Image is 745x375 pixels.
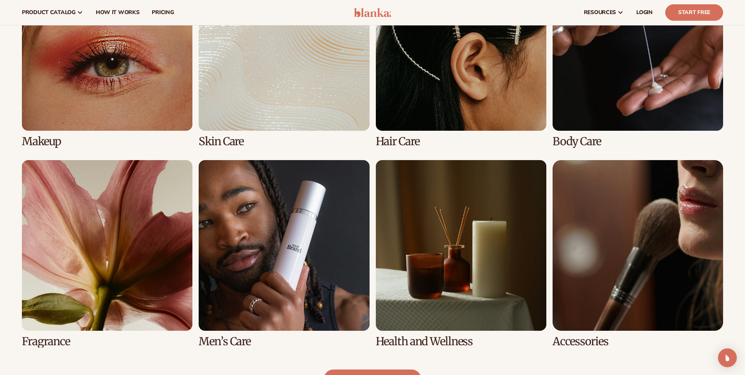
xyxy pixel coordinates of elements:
[553,135,723,148] h3: Body Care
[22,135,192,148] h3: Makeup
[199,135,369,148] h3: Skin Care
[636,9,653,16] span: LOGIN
[22,9,75,16] span: product catalog
[584,9,616,16] span: resources
[96,9,140,16] span: How It Works
[152,9,174,16] span: pricing
[354,8,391,17] img: logo
[553,160,723,348] div: 8 / 8
[665,4,723,21] a: Start Free
[376,135,546,148] h3: Hair Care
[376,160,546,348] div: 7 / 8
[199,160,369,348] div: 6 / 8
[22,160,192,348] div: 5 / 8
[718,348,737,367] div: Open Intercom Messenger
